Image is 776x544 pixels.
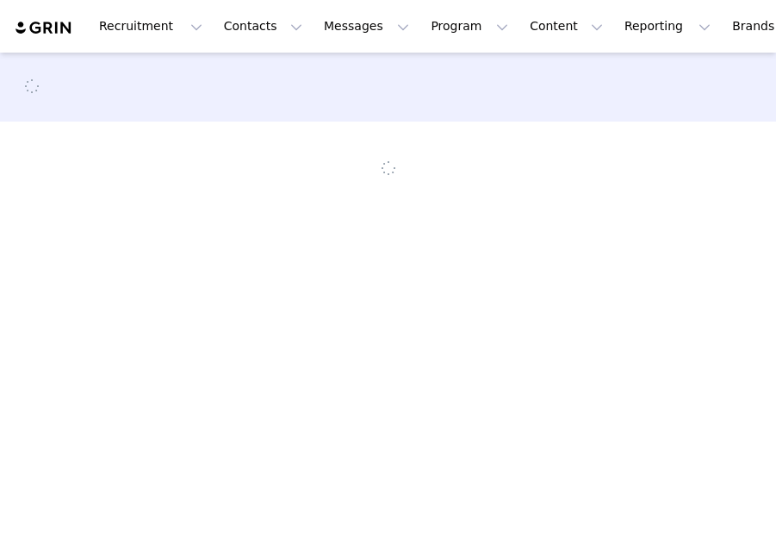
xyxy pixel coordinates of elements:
[519,7,613,46] button: Content
[420,7,518,46] button: Program
[614,7,721,46] button: Reporting
[14,20,74,36] img: grin logo
[89,7,213,46] button: Recruitment
[214,7,313,46] button: Contacts
[314,7,419,46] button: Messages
